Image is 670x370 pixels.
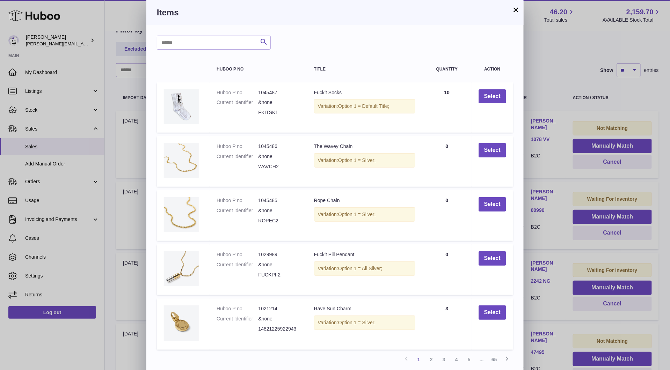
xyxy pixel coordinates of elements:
div: Variation: [314,316,415,330]
th: Huboo P no [210,60,307,79]
div: Rope Chain [314,197,415,204]
img: The Wavey Chain [164,143,199,178]
button: Select [479,197,506,212]
td: 0 [422,136,472,187]
dt: Current Identifier [217,99,258,106]
button: Select [479,251,506,266]
button: Select [479,305,506,320]
img: Rope Chain [164,197,199,232]
td: 3 [422,298,472,350]
a: 2 [425,353,438,366]
th: Title [307,60,422,79]
button: × [512,6,520,14]
div: Variation: [314,153,415,168]
dt: Huboo P no [217,89,258,96]
img: Fuckit Socks [164,89,199,124]
span: Option 1 = Silver; [338,320,376,325]
img: Rave Sun Charm [164,305,199,341]
div: Variation: [314,261,415,276]
dt: Huboo P no [217,143,258,150]
dt: Huboo P no [217,251,258,258]
div: Rave Sun Charm [314,305,415,312]
div: Fuckit Socks [314,89,415,96]
td: 0 [422,244,472,295]
dt: Huboo P no [217,305,258,312]
dd: 1045487 [258,89,300,96]
dt: Huboo P no [217,197,258,204]
dd: 1045486 [258,143,300,150]
td: 0 [422,190,472,241]
dd: &none [258,99,300,106]
dd: 1045485 [258,197,300,204]
span: Option 1 = Silver; [338,212,376,217]
a: 5 [463,353,475,366]
div: Fuckit Pill Pendant [314,251,415,258]
dt: Current Identifier [217,207,258,214]
td: 10 [422,82,472,133]
div: The Wavey Chain [314,143,415,150]
dd: 1029989 [258,251,300,258]
a: 4 [450,353,463,366]
dd: FKITSK1 [258,109,300,116]
img: Fuckit Pill Pendant [164,251,199,286]
button: Select [479,143,506,157]
h3: Items [157,7,513,18]
a: 1 [413,353,425,366]
th: Quantity [422,60,472,79]
span: Option 1 = All Silver; [338,266,382,271]
a: 65 [488,353,501,366]
dd: 14821225922943 [258,326,300,332]
span: Option 1 = Default Title; [338,103,389,109]
dd: FUCKPI-2 [258,272,300,278]
div: Variation: [314,99,415,113]
dd: 1021214 [258,305,300,312]
div: Variation: [314,207,415,222]
dt: Current Identifier [217,261,258,268]
button: Select [479,89,506,104]
span: ... [475,353,488,366]
dt: Current Identifier [217,316,258,322]
th: Action [472,60,513,79]
dd: ROPEC2 [258,217,300,224]
dd: WAVCH2 [258,163,300,170]
dd: &none [258,153,300,160]
dd: &none [258,261,300,268]
dd: &none [258,316,300,322]
a: 3 [438,353,450,366]
dd: &none [258,207,300,214]
dt: Current Identifier [217,153,258,160]
span: Option 1 = Silver; [338,157,376,163]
